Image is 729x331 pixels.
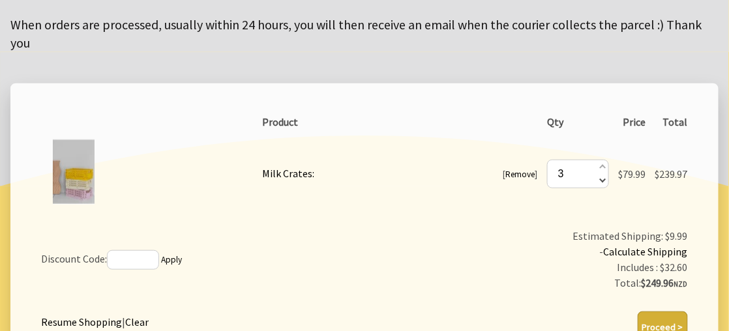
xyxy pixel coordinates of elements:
[396,223,692,296] td: Estimated Shipping: $9.99 -
[161,254,182,265] a: Apply
[125,315,149,328] a: Clear
[10,16,702,51] big: When orders are processed, usually within 24 hours, you will then receive an email when the couri...
[503,169,538,180] small: [ ]
[258,109,543,134] th: Product
[642,276,688,289] strong: $249.96
[651,134,692,212] td: $239.97
[41,315,122,328] a: Resume Shopping
[41,311,149,330] div: |
[604,245,688,258] a: Calculate Shipping
[543,109,614,134] th: Qty
[614,109,650,134] th: Price
[37,223,396,296] td: Discount Code:
[400,259,688,275] div: Includes : $32.60
[651,109,692,134] th: Total
[262,167,314,180] a: Milk Crates:
[107,250,159,270] input: If you have a discount code, enter it here and press 'Apply'.
[400,275,688,292] div: Total:
[506,169,535,180] a: Remove
[614,134,650,212] td: $79.99
[674,280,688,289] span: NZD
